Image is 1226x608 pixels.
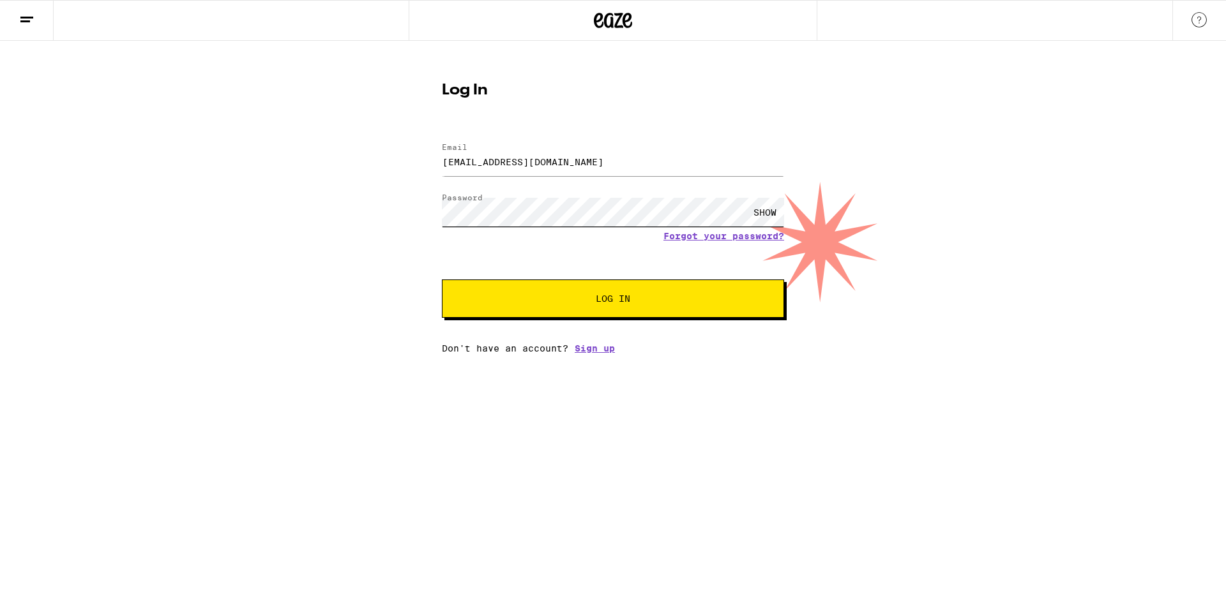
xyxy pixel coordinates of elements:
input: Verified by Zero Phishing [442,147,784,176]
h1: Log In [442,83,784,98]
a: Forgot your password? [663,231,784,241]
a: Sign up [575,343,615,353]
div: SHOW [746,198,784,226]
button: Log In [442,279,784,318]
span: Log In [596,294,630,303]
label: Email [442,143,467,151]
div: Don't have an account? [442,343,784,353]
label: Password [442,193,483,202]
span: Help [29,9,55,20]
